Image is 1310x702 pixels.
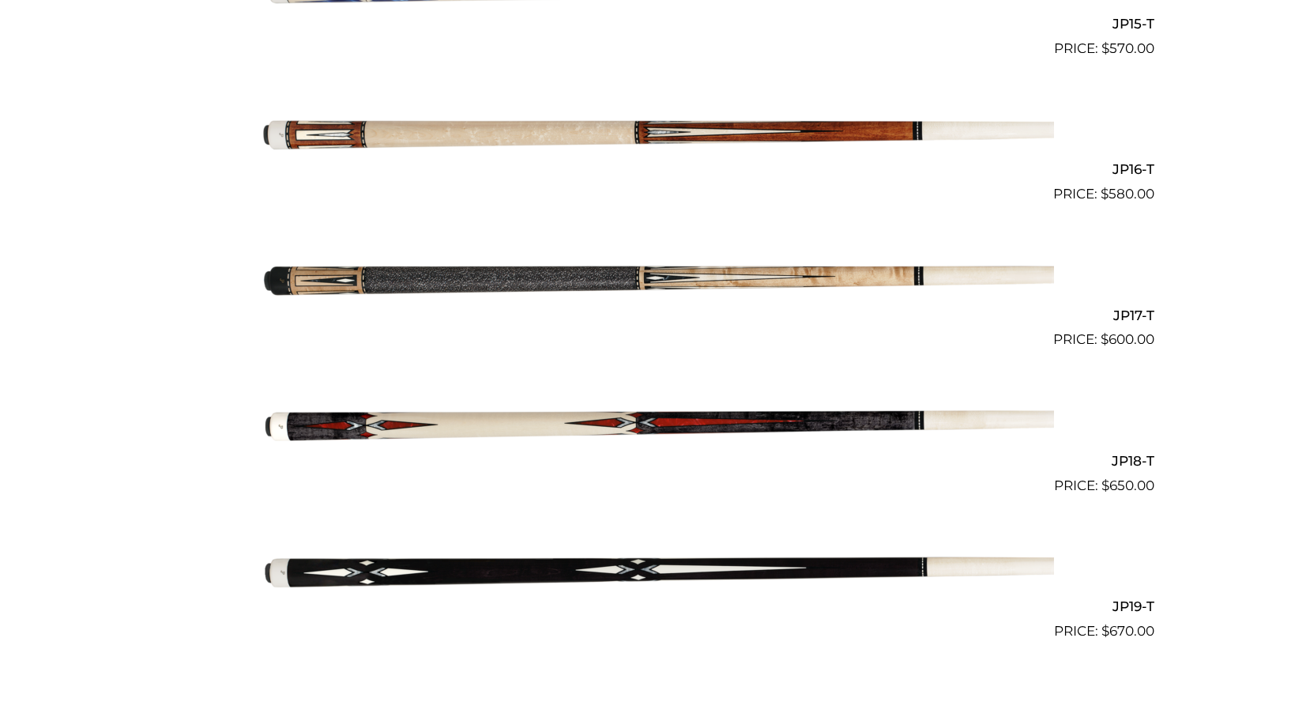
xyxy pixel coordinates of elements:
[1101,40,1154,56] bdi: 570.00
[156,300,1154,330] h2: JP17-T
[156,592,1154,621] h2: JP19-T
[1101,186,1154,202] bdi: 580.00
[256,211,1054,344] img: JP17-T
[156,503,1154,642] a: JP19-T $670.00
[156,66,1154,205] a: JP16-T $580.00
[256,503,1054,636] img: JP19-T
[1101,477,1109,493] span: $
[1101,331,1154,347] bdi: 600.00
[1101,186,1109,202] span: $
[156,9,1154,38] h2: JP15-T
[156,155,1154,184] h2: JP16-T
[256,66,1054,198] img: JP16-T
[1101,477,1154,493] bdi: 650.00
[1101,40,1109,56] span: $
[1101,623,1154,639] bdi: 670.00
[1101,623,1109,639] span: $
[256,357,1054,489] img: JP18-T
[156,446,1154,475] h2: JP18-T
[1101,331,1109,347] span: $
[156,357,1154,496] a: JP18-T $650.00
[156,211,1154,350] a: JP17-T $600.00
